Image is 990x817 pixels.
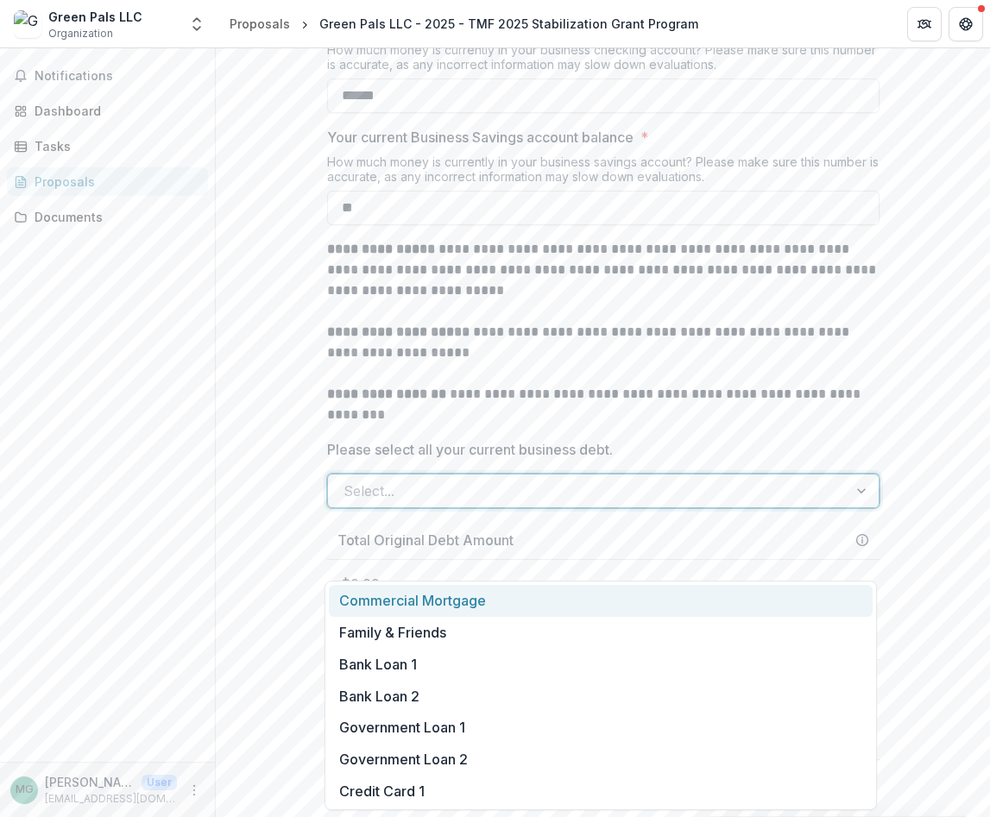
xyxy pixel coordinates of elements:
div: Maggie Greene [16,784,34,795]
button: Get Help [949,7,983,41]
div: How much money is currently in your business checking account? Please make sure this number is ac... [327,42,880,79]
div: Government Loan 2 [329,744,873,776]
div: Dashboard [35,102,194,120]
button: Partners [907,7,942,41]
a: Documents [7,203,208,231]
div: Family & Friends [329,617,873,649]
div: Bank Loan 1 [329,648,873,680]
div: Government Loan 1 [329,712,873,744]
div: Green Pals LLC - 2025 - TMF 2025 Stabilization Grant Program [319,15,698,33]
p: $0.00 [327,560,880,608]
a: Dashboard [7,97,208,125]
nav: breadcrumb [223,11,705,36]
div: Green Pals LLC [48,8,142,26]
div: Proposals [230,15,290,33]
p: Your current Business Savings account balance [327,127,634,148]
div: Credit Card 1 [329,775,873,807]
p: [EMAIL_ADDRESS][DOMAIN_NAME] [45,791,177,807]
span: Organization [48,26,113,41]
a: Proposals [7,167,208,196]
img: Green Pals LLC [14,10,41,38]
div: Commercial Mortgage [329,585,873,617]
a: Tasks [7,132,208,160]
div: Bank Loan 2 [329,680,873,712]
p: User [142,775,177,790]
p: [PERSON_NAME] [45,773,135,791]
p: Please select all your current business debt. [327,439,613,460]
button: Notifications [7,62,208,90]
div: How much money is currently in your business savings account? Please make sure this number is acc... [327,154,880,191]
span: Notifications [35,69,201,84]
button: More [184,780,205,801]
h3: Total Original Debt Amount [337,532,514,549]
button: Open entity switcher [185,7,209,41]
div: Tasks [35,137,194,155]
a: Proposals [223,11,297,36]
div: Proposals [35,173,194,191]
div: Documents [35,208,194,226]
